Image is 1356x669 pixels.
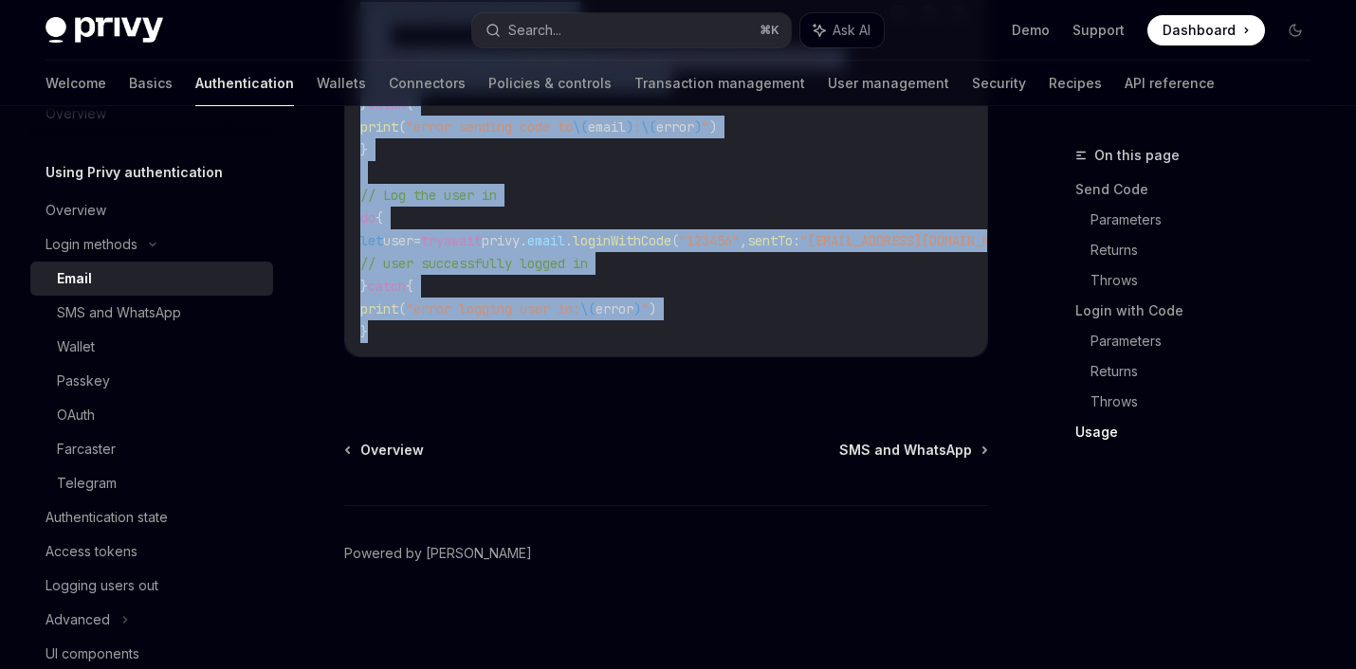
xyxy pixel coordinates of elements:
[30,500,273,534] a: Authentication state
[360,441,424,460] span: Overview
[421,232,444,249] span: try
[57,267,92,290] div: Email
[1075,417,1326,447] a: Usage
[46,642,139,665] div: UI components
[1075,174,1326,205] a: Send Code
[360,141,368,158] span: }
[57,301,181,324] div: SMS and WhatsApp
[317,61,366,106] a: Wallets
[57,404,95,426] div: OAuth
[46,61,106,106] a: Welcome
[828,61,949,106] a: User management
[573,232,671,249] span: loginWithCode
[30,466,273,500] a: Telegram
[839,441,986,460] a: SMS and WhatsApp
[195,61,294,106] a: Authentication
[389,61,466,106] a: Connectors
[398,300,406,317] span: (
[596,300,633,317] span: error
[406,300,580,317] span: "error logging user in:
[588,118,626,136] span: email
[46,608,110,631] div: Advanced
[30,330,273,364] a: Wallet
[30,432,273,466] a: Farcaster
[46,161,223,184] h5: Using Privy authentication
[30,193,273,227] a: Overview
[671,232,679,249] span: (
[702,118,709,136] span: "
[656,118,694,136] span: error
[368,278,406,295] span: catch
[1090,356,1326,387] a: Returns
[30,262,273,296] a: Email
[800,13,884,47] button: Ask AI
[360,118,398,136] span: print
[573,118,588,136] span: \(
[1125,61,1215,106] a: API reference
[444,232,482,249] span: await
[800,232,1028,249] span: "[EMAIL_ADDRESS][DOMAIN_NAME]"
[1090,387,1326,417] a: Throws
[406,278,413,295] span: {
[383,232,413,249] span: user
[649,300,656,317] span: )
[360,255,588,272] span: // user successfully logged in
[57,370,110,392] div: Passkey
[472,13,791,47] button: Search...⌘K
[1090,326,1326,356] a: Parameters
[679,232,740,249] span: "123456"
[1090,265,1326,296] a: Throws
[360,209,376,226] span: do
[360,323,368,340] span: }
[46,506,168,529] div: Authentication state
[634,61,805,106] a: Transaction management
[360,300,398,317] span: print
[57,472,117,495] div: Telegram
[360,232,383,249] span: let
[129,61,173,106] a: Basics
[580,300,596,317] span: \(
[30,364,273,398] a: Passkey
[565,232,573,249] span: .
[344,544,532,563] a: Powered by [PERSON_NAME]
[1012,21,1050,40] a: Demo
[760,23,779,38] span: ⌘ K
[30,296,273,330] a: SMS and WhatsApp
[709,118,717,136] span: )
[972,61,1026,106] a: Security
[360,278,368,295] span: }
[46,199,106,222] div: Overview
[46,233,137,256] div: Login methods
[694,118,702,136] span: )
[1075,296,1326,326] a: Login with Code
[1090,235,1326,265] a: Returns
[633,118,641,136] span: :
[747,232,793,249] span: sentTo
[30,569,273,603] a: Logging users out
[46,540,137,563] div: Access tokens
[1072,21,1125,40] a: Support
[740,232,747,249] span: ,
[46,17,163,44] img: dark logo
[633,300,641,317] span: )
[1280,15,1310,45] button: Toggle dark mode
[626,118,633,136] span: )
[1090,205,1326,235] a: Parameters
[833,21,870,40] span: Ask AI
[488,61,612,106] a: Policies & controls
[508,19,561,42] div: Search...
[30,534,273,569] a: Access tokens
[57,335,95,358] div: Wallet
[839,441,972,460] span: SMS and WhatsApp
[482,232,527,249] span: privy.
[1163,21,1236,40] span: Dashboard
[413,232,421,249] span: =
[641,300,649,317] span: "
[1147,15,1265,45] a: Dashboard
[406,118,573,136] span: "error sending code to
[376,209,383,226] span: {
[1049,61,1102,106] a: Recipes
[641,118,656,136] span: \(
[793,232,800,249] span: :
[360,187,497,204] span: // Log the user in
